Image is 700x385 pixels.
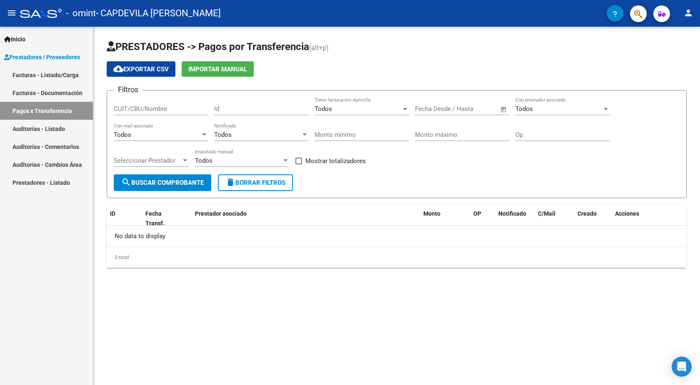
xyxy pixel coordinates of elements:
span: - CAPDEVILA [PERSON_NAME] [96,4,221,23]
datatable-header-cell: C/Mail [535,205,574,232]
span: (alt+p) [309,44,329,52]
div: No data to display [107,226,687,247]
span: Todos [114,131,131,138]
mat-icon: delete [225,177,235,187]
datatable-header-cell: Monto [420,205,470,232]
button: Importar Manual [182,61,254,77]
input: Fecha fin [456,105,497,113]
span: Buscar Comprobante [121,179,204,186]
datatable-header-cell: Fecha Transf. [142,205,180,232]
span: Borrar Filtros [225,179,285,186]
span: C/Mail [538,210,555,217]
span: ID [110,210,115,217]
mat-icon: search [121,177,131,187]
datatable-header-cell: OP [470,205,495,232]
div: 0 total [107,247,687,268]
span: Mostrar totalizadores [305,156,366,166]
span: Monto [423,210,440,217]
datatable-header-cell: Acciones [612,205,687,232]
span: Todos [195,157,212,164]
button: Open calendar [499,105,509,114]
span: Exportar CSV [113,65,169,73]
span: Seleccionar Prestador [114,157,181,164]
button: Buscar Comprobante [114,174,211,191]
div: Open Intercom Messenger [672,357,692,377]
mat-icon: person [683,8,693,18]
datatable-header-cell: ID [107,205,142,232]
span: Todos [515,105,533,113]
span: PRESTADORES -> Pagos por Transferencia [107,41,309,53]
span: Prestador asociado [195,210,247,217]
span: Notificado [498,210,526,217]
button: Exportar CSV [107,61,175,77]
span: Acciones [615,210,639,217]
input: Fecha inicio [415,105,449,113]
h3: Filtros [114,84,142,96]
span: OP [473,210,481,217]
mat-icon: menu [7,8,17,18]
span: Creado [577,210,597,217]
span: Todos [315,105,332,113]
span: Fecha Transf. [145,210,165,226]
datatable-header-cell: Notificado [495,205,535,232]
mat-icon: cloud_download [113,64,123,74]
button: Borrar Filtros [218,174,293,191]
span: Inicio [4,35,25,44]
span: Todos [214,131,232,138]
span: Importar Manual [188,65,247,73]
datatable-header-cell: Creado [574,205,612,232]
span: - omint [66,4,96,23]
span: Prestadores / Proveedores [4,53,80,62]
datatable-header-cell: Prestador asociado [192,205,420,232]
